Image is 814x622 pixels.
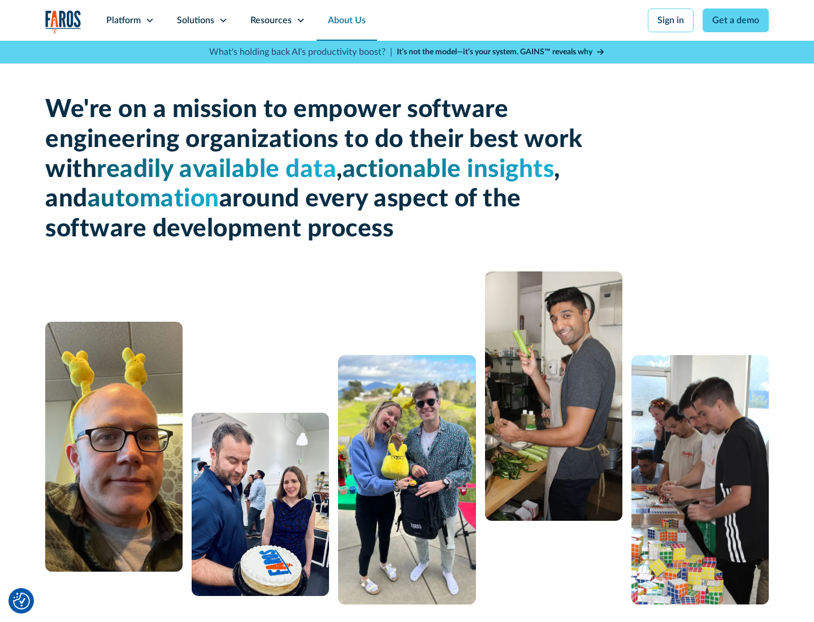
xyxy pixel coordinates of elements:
[338,355,475,604] img: A man and a woman standing next to each other.
[648,8,694,32] a: Sign in
[97,157,336,182] span: readily available data
[485,271,622,521] img: man cooking with celery
[45,322,183,572] img: A man with glasses and a bald head wearing a yellow bunny headband.
[343,157,555,182] span: actionable insights
[106,14,141,27] div: Platform
[45,10,81,33] img: Logo of the analytics and reporting company Faros.
[397,46,605,58] a: It’s not the model—it’s your system. GAINS™ reveals why
[45,95,588,244] h1: We're on a mission to empower software engineering organizations to do their best work with , , a...
[88,187,219,211] span: automation
[209,45,392,59] p: What's holding back AI's productivity boost? |
[45,10,81,33] a: home
[13,593,30,610] button: Cookie Settings
[703,8,769,32] a: Get a demo
[177,14,214,27] div: Solutions
[631,355,769,604] img: 5 people constructing a puzzle from Rubik's cubes
[13,593,30,610] img: Revisit consent button
[397,48,592,56] strong: It’s not the model—it’s your system. GAINS™ reveals why
[250,14,292,27] div: Resources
